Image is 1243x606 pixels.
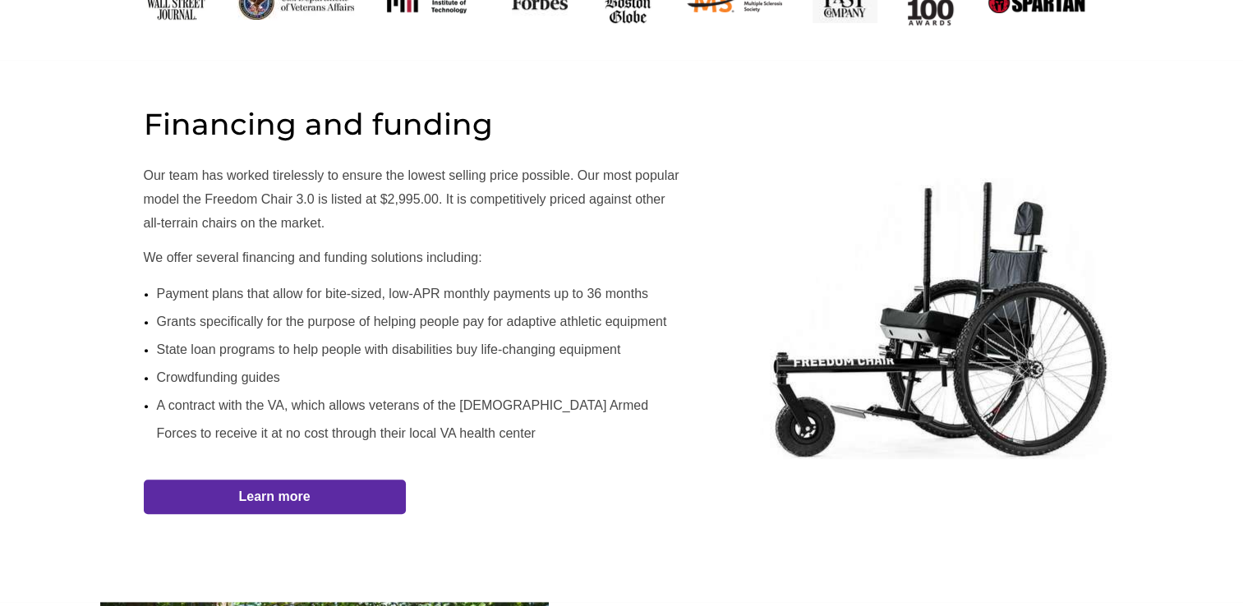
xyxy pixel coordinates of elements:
span: State loan programs to help people with disabilities buy life-changing equipment [157,342,621,356]
input: Get more information [58,397,200,428]
a: Learn more [144,480,406,514]
span: Crowdfunding guides [157,370,280,384]
span: We offer several financing and funding solutions including: [144,250,482,264]
span: Grants specifically for the purpose of helping people pay for adaptive athletic equipment [157,314,667,328]
span: Payment plans that allow for bite-sized, low-APR monthly payments up to 36 months [157,287,649,301]
span: Financing and funding [144,106,493,142]
span: Our team has worked tirelessly to ensure the lowest selling price possible. Our most popular mode... [144,168,679,230]
strong: Learn more [238,489,310,503]
span: A contract with the VA, which allows veterans of the [DEMOGRAPHIC_DATA] Armed Forces to receive i... [157,398,648,440]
